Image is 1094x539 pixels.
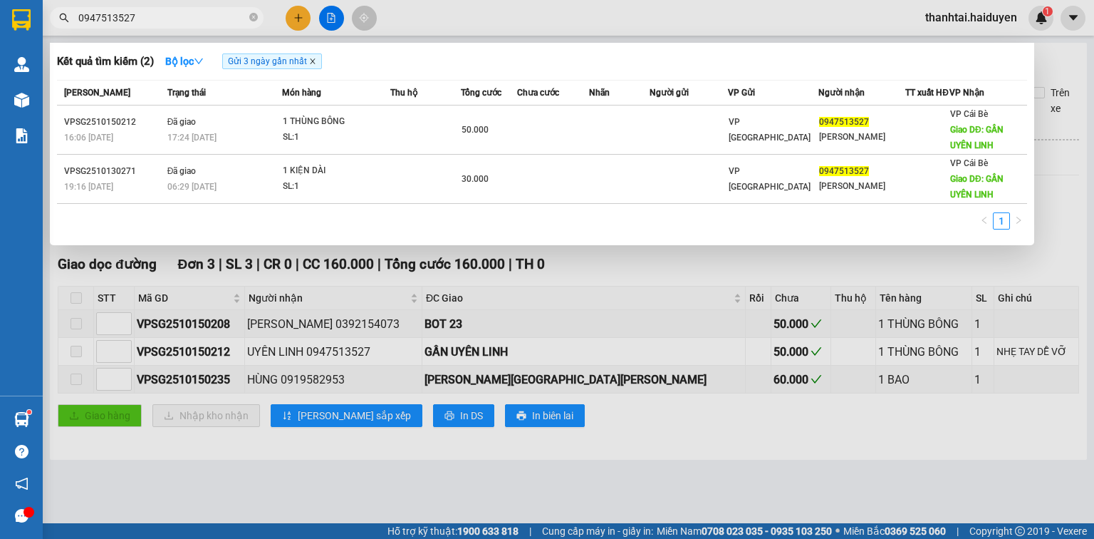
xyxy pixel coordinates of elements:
[165,56,204,67] strong: Bộ lọc
[15,445,28,458] span: question-circle
[517,88,559,98] span: Chưa cước
[282,88,321,98] span: Món hàng
[729,117,811,143] span: VP [GEOGRAPHIC_DATA]
[167,117,197,127] span: Đã giao
[462,125,489,135] span: 50.000
[994,213,1009,229] a: 1
[222,53,322,69] span: Gửi 3 ngày gần nhất
[905,88,949,98] span: TT xuất HĐ
[1010,212,1027,230] button: right
[283,163,390,179] div: 1 KIỆN DÀI
[57,54,154,69] h3: Kết quả tìm kiếm ( 2 )
[64,164,163,179] div: VPSG2510130271
[167,133,217,143] span: 17:24 [DATE]
[15,477,28,491] span: notification
[819,179,905,194] div: [PERSON_NAME]
[390,88,417,98] span: Thu hộ
[976,212,993,230] li: Previous Page
[462,174,489,184] span: 30.000
[27,410,31,414] sup: 1
[14,57,29,72] img: warehouse-icon
[59,13,69,23] span: search
[589,88,610,98] span: Nhãn
[283,179,390,195] div: SL: 1
[650,88,689,98] span: Người gửi
[950,158,988,168] span: VP Cái Bè
[249,13,258,21] span: close-circle
[12,9,31,31] img: logo-vxr
[167,182,217,192] span: 06:29 [DATE]
[819,117,869,127] span: 0947513527
[64,115,163,130] div: VPSG2510150212
[819,166,869,176] span: 0947513527
[64,88,130,98] span: [PERSON_NAME]
[819,130,905,145] div: [PERSON_NAME]
[993,212,1010,230] li: 1
[950,109,988,119] span: VP Cái Bè
[64,133,113,143] span: 16:06 [DATE]
[949,88,984,98] span: VP Nhận
[64,182,113,192] span: 19:16 [DATE]
[154,50,215,73] button: Bộ lọcdown
[309,58,316,65] span: close
[14,93,29,108] img: warehouse-icon
[950,174,1004,200] span: Giao DĐ: GẦN UYÊN LINH
[729,166,811,192] span: VP [GEOGRAPHIC_DATA]
[283,114,390,130] div: 1 THÙNG BÔNG
[461,88,501,98] span: Tổng cước
[78,10,246,26] input: Tìm tên, số ĐT hoặc mã đơn
[818,88,865,98] span: Người nhận
[283,130,390,145] div: SL: 1
[1010,212,1027,230] li: Next Page
[194,56,204,66] span: down
[976,212,993,230] button: left
[167,166,197,176] span: Đã giao
[980,216,989,225] span: left
[950,125,1004,150] span: Giao DĐ: GẦN UYÊN LINH
[167,88,206,98] span: Trạng thái
[1014,216,1023,225] span: right
[15,509,28,523] span: message
[14,128,29,143] img: solution-icon
[249,11,258,25] span: close-circle
[14,412,29,427] img: warehouse-icon
[728,88,755,98] span: VP Gửi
